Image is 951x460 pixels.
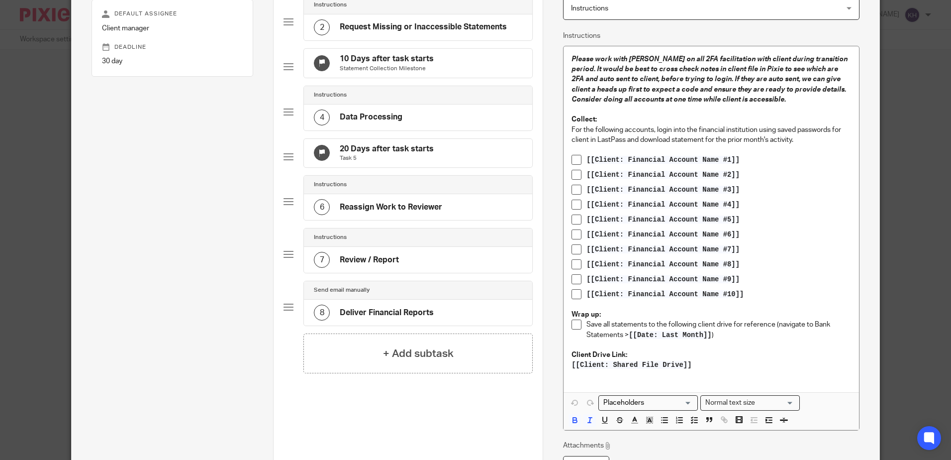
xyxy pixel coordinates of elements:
span: [[Client: Financial Account Name #6]] [586,230,740,238]
p: 30 day [102,56,243,66]
strong: Collect: [571,116,597,123]
div: 6 [314,199,330,215]
span: [[Client: Financial Account Name #10]] [586,290,744,298]
h4: Review / Report [340,255,399,265]
span: [[Client: Financial Account Name #5]] [586,216,740,224]
span: [[Client: Shared File Drive]] [571,361,691,369]
span: [[Client: Financial Account Name #8]] [586,260,740,268]
p: Statement Collection Milestone [340,65,434,73]
label: Instructions [563,31,600,41]
p: Deadline [102,43,243,51]
span: [[Client: Financial Account Name #3]] [586,186,740,194]
div: Search for option [598,395,698,411]
p: Task 5 [340,154,434,162]
strong: Wrap up: [571,311,601,318]
div: 4 [314,110,330,125]
h4: Instructions [314,91,347,99]
h4: Deliver Financial Reports [340,308,434,318]
h4: 20 Days after task starts [340,144,434,154]
h4: Instructions [314,1,347,9]
h4: + Add subtask [383,346,454,361]
span: [[Client: Financial Account Name #9]] [586,275,740,283]
h4: Instructions [314,181,347,189]
em: Please work with [PERSON_NAME] on all 2FA facilitation with client during transition period. It w... [571,56,849,103]
strong: Client Drive Link: [571,351,627,358]
p: For the following accounts, login into the financial institution using saved passwords for client... [571,125,851,145]
h4: Data Processing [340,112,402,122]
div: 8 [314,305,330,321]
h4: Instructions [314,233,347,241]
div: Text styles [700,395,800,411]
input: Search for option [600,398,692,408]
span: [[Client: Financial Account Name #4]] [586,201,740,209]
span: [[Client: Financial Account Name #2]] [586,171,740,179]
span: [[Client: Financial Account Name #7]] [586,245,740,253]
div: Search for option [700,395,800,411]
h4: 10 Days after task starts [340,54,434,64]
input: Search for option [758,398,794,408]
p: Default assignee [102,10,243,18]
div: 2 [314,19,330,35]
div: Placeholders [598,395,698,411]
div: 7 [314,252,330,268]
h4: Request Missing or Inaccessible Statements [340,22,507,32]
h4: Send email manually [314,286,370,294]
span: Normal text size [703,398,757,408]
span: [[Client: Financial Account Name #1]] [586,156,740,164]
p: Attachments [563,441,611,451]
p: Save all statements to the following client drive for reference (navigate to Bank Statements > ) [586,320,851,340]
p: Client manager [102,23,243,33]
span: [[Date: Last Month]] [629,331,711,339]
h4: Reassign Work to Reviewer [340,202,442,213]
span: Instructions [571,5,608,12]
